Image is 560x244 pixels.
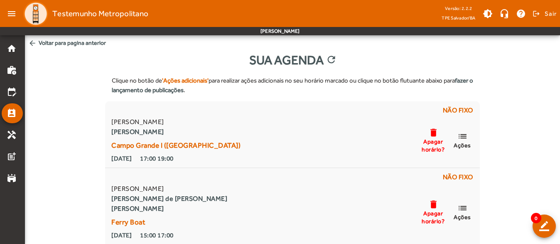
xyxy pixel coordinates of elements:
[7,44,17,54] mat-icon: home
[52,7,148,20] span: Testemunho Metropolitano
[111,204,227,214] strong: [PERSON_NAME]
[457,203,467,213] mat-icon: list
[442,3,475,14] div: Versão: 2.2.2
[421,210,446,224] span: Apagar horário?
[457,131,467,142] mat-icon: list
[7,65,17,75] mat-icon: work_history
[545,7,557,20] span: Sair
[112,77,473,93] strong: fazer o lançamento de publicações
[25,51,560,69] div: Sua Agenda
[3,5,20,22] mat-icon: menu
[162,77,209,84] strong: 'Ações adicionais'
[428,199,438,210] mat-icon: delete
[25,35,560,51] span: Voltar para pagina anterior
[454,142,471,149] span: Ações
[111,194,227,204] strong: [PERSON_NAME] de [PERSON_NAME]
[7,108,17,118] mat-icon: perm_contact_calendar
[326,54,336,66] mat-icon: refresh
[421,138,446,153] span: Apagar horário?
[111,217,227,227] div: Ferry Boat
[7,130,17,140] mat-icon: handyman
[23,1,48,26] img: Logo TPE
[111,140,241,150] div: Campo Grande I ([GEOGRAPHIC_DATA])
[111,154,132,163] strong: [DATE]
[454,213,471,221] span: Ações
[111,230,132,240] strong: [DATE]
[140,154,174,163] strong: 17:00 19:00
[140,230,174,240] strong: 15:00 17:00
[111,117,241,127] span: [PERSON_NAME]
[110,172,475,184] div: Não fixo
[7,151,17,161] mat-icon: post_add
[105,69,480,101] div: Clique no botão de para realizar ações adicionais no seu horário marcado ou clique no botão flutu...
[110,105,475,117] div: Não fixo
[111,127,241,137] strong: [PERSON_NAME]
[531,213,541,223] span: 0
[28,39,37,47] mat-icon: arrow_back
[7,173,17,183] mat-icon: stadium
[7,87,17,97] mat-icon: edit_calendar
[428,127,438,138] mat-icon: delete
[531,7,557,20] button: Sair
[111,184,227,194] span: [PERSON_NAME]
[20,1,148,26] a: Testemunho Metropolitano
[442,14,475,22] span: TPE Salvador/BA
